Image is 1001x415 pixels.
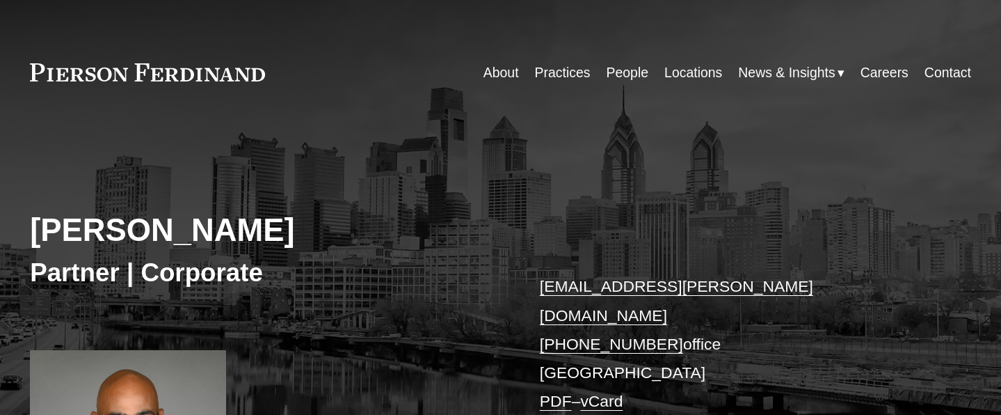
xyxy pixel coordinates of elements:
a: folder dropdown [738,59,844,86]
a: [PHONE_NUMBER] [540,335,683,353]
a: Locations [664,59,722,86]
a: Contact [924,59,971,86]
a: People [607,59,649,86]
a: About [483,59,519,86]
a: Careers [860,59,908,86]
a: PDF [540,392,572,410]
h2: [PERSON_NAME] [30,212,500,250]
span: News & Insights [738,61,835,85]
a: Practices [535,59,591,86]
a: [EMAIL_ADDRESS][PERSON_NAME][DOMAIN_NAME] [540,277,813,324]
a: vCard [580,392,623,410]
h3: Partner | Corporate [30,257,500,288]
